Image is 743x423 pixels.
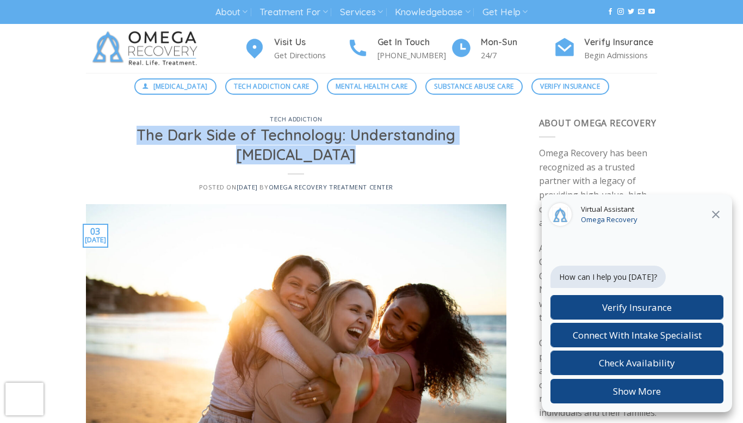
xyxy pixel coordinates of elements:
[540,81,600,91] span: Verify Insurance
[638,8,645,16] a: Send us an email
[434,81,513,91] span: Substance Abuse Care
[199,183,258,191] span: Posted on
[377,49,450,62] p: [PHONE_NUMBER]
[539,117,657,129] span: About Omega Recovery
[215,2,247,22] a: About
[539,242,658,326] p: As a Platinum provider and Center of Excellence with Optum and honored National Provider Partner ...
[5,383,44,415] iframe: reCAPTCHA
[336,81,407,91] span: Mental Health Care
[340,2,383,22] a: Services
[153,81,208,91] span: [MEDICAL_DATA]
[237,183,258,191] a: [DATE]
[607,8,614,16] a: Follow on Facebook
[628,8,634,16] a: Follow on Twitter
[327,78,417,95] a: Mental Health Care
[395,2,470,22] a: Knowledgebase
[377,35,450,50] h4: Get In Touch
[584,49,657,62] p: Begin Admissions
[617,8,624,16] a: Follow on Instagram
[482,2,528,22] a: Get Help
[244,35,347,62] a: Visit Us Get Directions
[425,78,523,95] a: Substance Abuse Care
[481,49,554,62] p: 24/7
[234,81,309,91] span: Tech Addiction Care
[539,336,658,420] p: Our evidence-based programs are delivered across the entire continuum of care to improve and rest...
[269,183,393,191] a: Omega Recovery Treatment Center
[259,183,393,191] span: by
[481,35,554,50] h4: Mon-Sun
[259,2,327,22] a: Treatment For
[554,35,657,62] a: Verify Insurance Begin Admissions
[99,126,493,164] h1: The Dark Side of Technology: Understanding [MEDICAL_DATA]
[347,35,450,62] a: Get In Touch [PHONE_NUMBER]
[531,78,609,95] a: Verify Insurance
[86,24,208,73] img: Omega Recovery
[584,35,657,50] h4: Verify Insurance
[274,49,347,62] p: Get Directions
[648,8,655,16] a: Follow on YouTube
[134,78,217,95] a: [MEDICAL_DATA]
[225,78,318,95] a: Tech Addiction Care
[539,146,658,230] p: Omega Recovery has been recognized as a trusted partner with a legacy of providing high-value, hi...
[270,115,322,123] a: tech addiction
[274,35,347,50] h4: Visit Us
